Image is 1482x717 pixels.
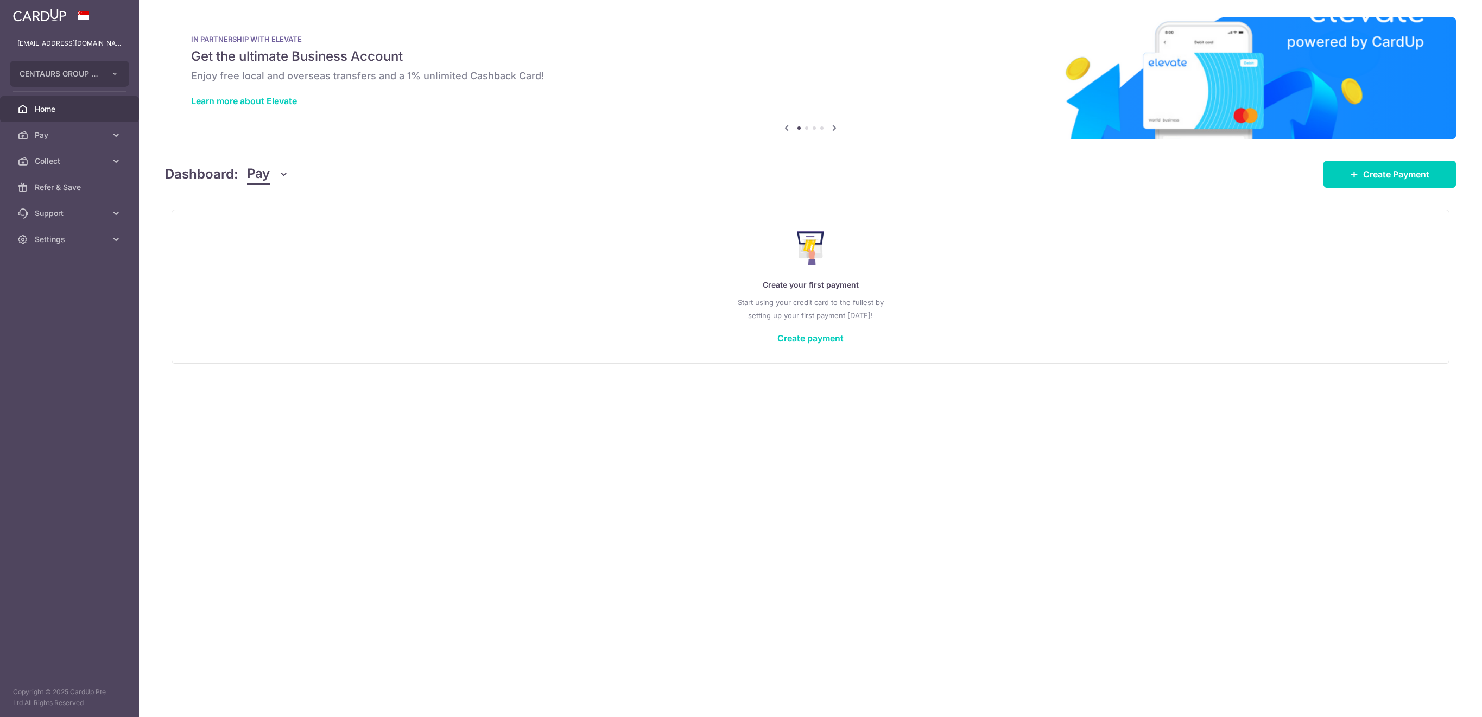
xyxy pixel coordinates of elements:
h4: Dashboard: [165,164,238,184]
span: Pay [247,164,270,185]
span: CENTAURS GROUP PRIVATE LIMITED [20,68,100,79]
h5: Get the ultimate Business Account [191,48,1430,65]
span: Refer & Save [35,182,106,193]
img: CardUp [13,9,66,22]
span: Create Payment [1363,168,1429,181]
span: Home [35,104,106,115]
img: Make Payment [797,231,825,265]
span: Collect [35,156,106,167]
p: [EMAIL_ADDRESS][DOMAIN_NAME] [17,38,122,49]
a: Learn more about Elevate [191,96,297,106]
img: Renovation banner [165,17,1456,139]
button: Pay [247,164,289,185]
a: Create payment [777,333,844,344]
p: Start using your credit card to the fullest by setting up your first payment [DATE]! [194,296,1427,322]
span: Pay [35,130,106,141]
button: CENTAURS GROUP PRIVATE LIMITED [10,61,129,87]
a: Create Payment [1323,161,1456,188]
p: Create your first payment [194,278,1427,291]
span: Support [35,208,106,219]
p: IN PARTNERSHIP WITH ELEVATE [191,35,1430,43]
span: Settings [35,234,106,245]
h6: Enjoy free local and overseas transfers and a 1% unlimited Cashback Card! [191,69,1430,83]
